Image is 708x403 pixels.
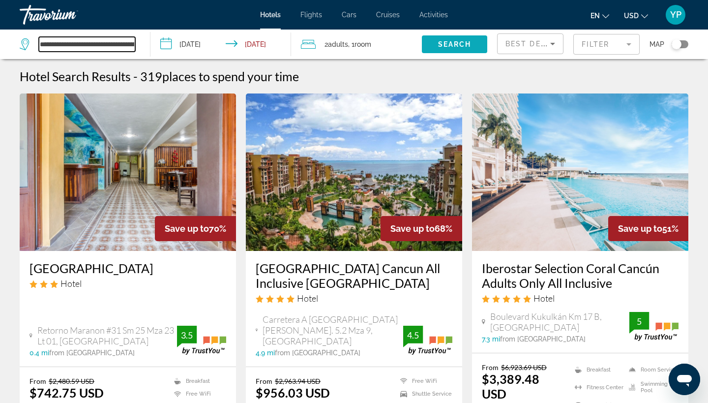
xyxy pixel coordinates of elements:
[624,363,678,376] li: Room Service
[608,216,688,241] div: 51%
[140,69,299,84] h2: 319
[501,363,547,372] del: $6,923.69 USD
[324,37,348,51] span: 2
[395,377,452,385] li: Free WiFi
[649,37,664,51] span: Map
[482,261,678,290] a: Iberostar Selection Coral Cancún Adults Only All Inclusive
[505,40,557,48] span: Best Deals
[376,11,400,19] a: Cruises
[177,329,197,341] div: 3.5
[629,312,678,341] img: trustyou-badge.svg
[256,349,275,357] span: 4.9 mi
[590,12,600,20] span: en
[300,11,322,19] a: Flights
[29,261,226,276] a: [GEOGRAPHIC_DATA]
[342,11,356,19] a: Cars
[482,293,678,304] div: 5 star Hotel
[29,385,104,400] ins: $742.75 USD
[472,93,688,251] img: Hotel image
[246,93,462,251] img: Hotel image
[29,349,49,357] span: 0.4 mi
[60,278,82,289] span: Hotel
[624,8,648,23] button: Change currency
[490,311,629,333] span: Boulevard Kukulkán Km 17 B, [GEOGRAPHIC_DATA]
[403,326,452,355] img: trustyou-badge.svg
[169,377,226,385] li: Breakfast
[670,10,681,20] span: YP
[275,377,321,385] del: $2,963.94 USD
[395,390,452,399] li: Shuttle Service
[422,35,487,53] button: Search
[165,223,209,234] span: Save up to
[505,38,555,50] mat-select: Sort by
[629,315,649,327] div: 5
[328,40,348,48] span: Adults
[155,216,236,241] div: 70%
[590,8,609,23] button: Change language
[29,278,226,289] div: 3 star Hotel
[263,314,403,346] span: Carretera A [GEOGRAPHIC_DATA][PERSON_NAME]. 5.2 Mza 9, [GEOGRAPHIC_DATA]
[20,69,131,84] h1: Hotel Search Results
[624,381,678,394] li: Swimming Pool
[29,377,46,385] span: From
[20,2,118,28] a: Travorium
[256,385,330,400] ins: $956.03 USD
[20,93,236,251] img: Hotel image
[624,12,639,20] span: USD
[260,11,281,19] a: Hotels
[49,377,94,385] del: $2,480.59 USD
[482,363,499,372] span: From
[291,30,422,59] button: Travelers: 2 adults, 0 children
[664,40,688,49] button: Toggle map
[482,372,539,401] ins: $3,389.48 USD
[256,377,272,385] span: From
[256,293,452,304] div: 4 star Hotel
[390,223,435,234] span: Save up to
[533,293,555,304] span: Hotel
[297,293,318,304] span: Hotel
[162,69,299,84] span: places to spend your time
[663,4,688,25] button: User Menu
[256,261,452,290] a: [GEOGRAPHIC_DATA] Cancun All Inclusive [GEOGRAPHIC_DATA]
[438,40,472,48] span: Search
[275,349,360,357] span: from [GEOGRAPHIC_DATA]
[133,69,138,84] span: -
[37,325,177,346] span: Retorno Maranon #31 Sm 25 Mza 23 Lt 01, [GEOGRAPHIC_DATA]
[354,40,371,48] span: Room
[570,363,624,376] li: Breakfast
[570,381,624,394] li: Fitness Center
[169,390,226,399] li: Free WiFi
[618,223,662,234] span: Save up to
[381,216,462,241] div: 68%
[49,349,135,357] span: from [GEOGRAPHIC_DATA]
[177,326,226,355] img: trustyou-badge.svg
[419,11,448,19] a: Activities
[669,364,700,395] iframe: Botón para iniciar la ventana de mensajería
[150,30,291,59] button: Check-in date: Sep 30, 2025 Check-out date: Oct 7, 2025
[500,335,586,343] span: from [GEOGRAPHIC_DATA]
[403,329,423,341] div: 4.5
[482,335,500,343] span: 7.3 mi
[573,33,640,55] button: Filter
[348,37,371,51] span: , 1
